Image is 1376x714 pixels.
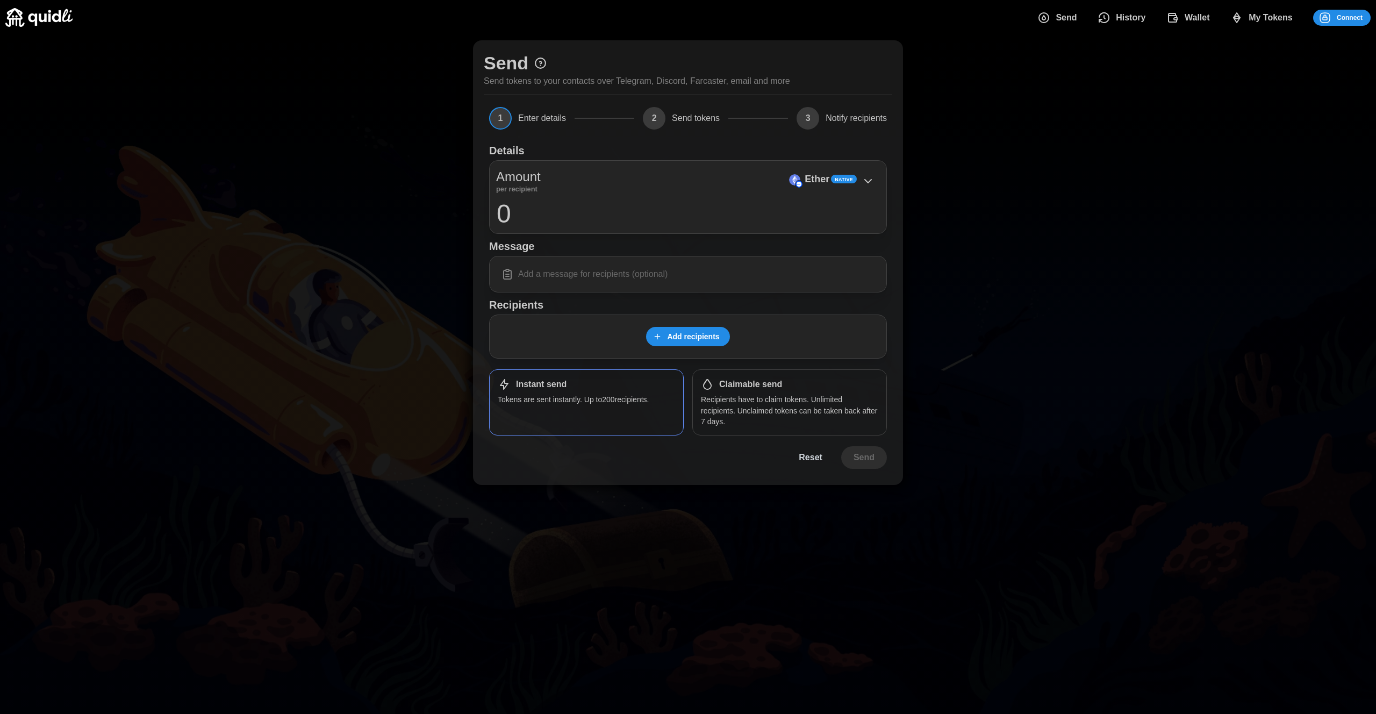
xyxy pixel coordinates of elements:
button: 2Send tokens [643,107,720,130]
span: Reset [799,447,822,468]
span: Send [854,447,875,468]
input: Add a message for recipients (optional) [496,263,880,285]
span: History [1116,7,1145,28]
button: History [1090,6,1158,29]
button: Reset [786,446,835,469]
button: 1Enter details [489,107,566,130]
span: Enter details [518,114,566,123]
span: Connect [1337,10,1363,25]
h1: Instant send [516,379,567,390]
p: Send tokens to your contacts over Telegram, Discord, Farcaster, email and more [484,75,790,88]
p: Recipients have to claim tokens. Unlimited recipients. Unclaimed tokens can be taken back after 7... [701,394,878,427]
h1: Claimable send [719,379,782,390]
button: Send [1029,6,1090,29]
p: Amount [496,167,541,187]
input: 0 [496,200,880,227]
button: Connect [1313,10,1371,26]
span: 3 [797,107,819,130]
span: Native [835,176,853,183]
span: Send [1056,7,1077,28]
span: 2 [643,107,665,130]
span: 1 [489,107,512,130]
button: Add recipients [646,327,729,346]
p: Tokens are sent instantly. Up to 200 recipients. [498,394,675,405]
img: Ether (on Base) [789,174,800,185]
span: Notify recipients [826,114,887,123]
h1: Details [489,144,525,158]
span: Send tokens [672,114,720,123]
h1: Send [484,51,528,75]
button: My Tokens [1222,6,1305,29]
button: 3Notify recipients [797,107,887,130]
button: Wallet [1158,6,1222,29]
button: Send [841,446,887,469]
span: My Tokens [1249,7,1293,28]
span: Add recipients [667,327,719,346]
img: Quidli [5,8,73,27]
p: Ether [805,172,829,187]
span: Wallet [1185,7,1210,28]
h1: Recipients [489,298,887,312]
p: per recipient [496,187,541,192]
h1: Message [489,239,887,253]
